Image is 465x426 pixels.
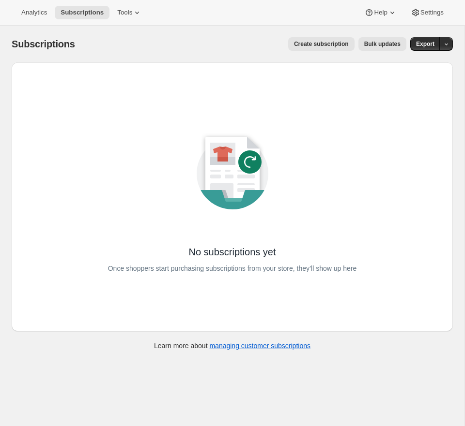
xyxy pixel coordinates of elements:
p: Learn more about [154,341,310,351]
span: Help [374,9,387,16]
button: Tools [111,6,148,19]
a: managing customer subscriptions [209,342,310,350]
button: Create subscription [288,37,355,51]
button: Subscriptions [55,6,109,19]
span: Bulk updates [364,40,401,48]
span: Export [416,40,434,48]
p: No subscriptions yet [188,245,276,259]
span: Create subscription [294,40,349,48]
button: Help [358,6,403,19]
button: Bulk updates [358,37,406,51]
button: Analytics [15,6,53,19]
button: Export [410,37,440,51]
span: Subscriptions [61,9,104,16]
p: Once shoppers start purchasing subscriptions from your store, they’ll show up here [108,262,357,275]
span: Settings [420,9,444,16]
button: Settings [405,6,449,19]
span: Tools [117,9,132,16]
span: Analytics [21,9,47,16]
span: Subscriptions [12,39,75,49]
